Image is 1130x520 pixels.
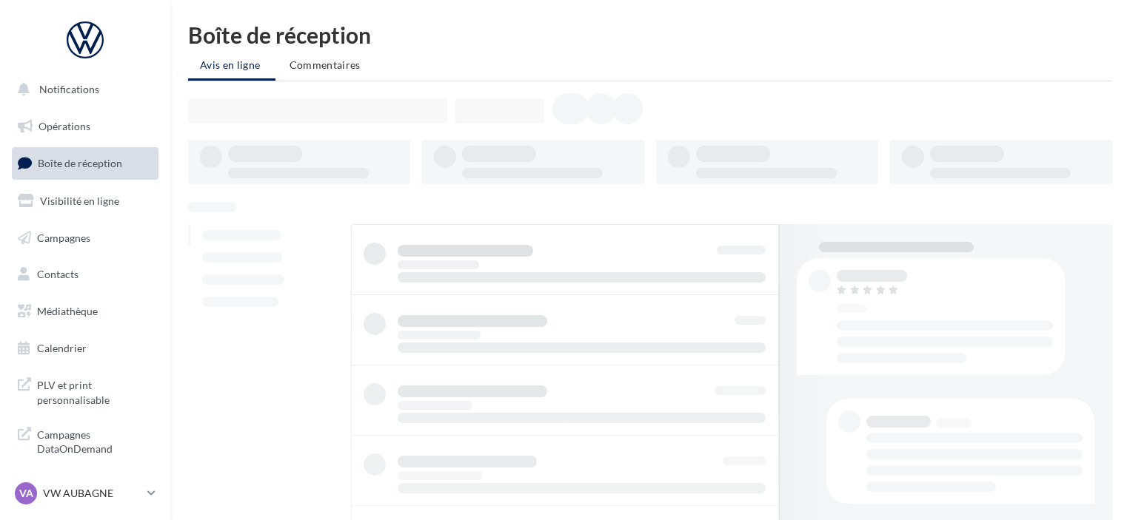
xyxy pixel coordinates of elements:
[9,369,161,413] a: PLV et print personnalisable
[37,425,153,456] span: Campagnes DataOnDemand
[37,268,78,280] span: Contacts
[37,342,87,354] span: Calendrier
[37,305,98,317] span: Médiathèque
[38,157,122,169] span: Boîte de réception
[39,83,99,95] span: Notifications
[37,375,153,407] span: PLV et print personnalisable
[9,111,161,142] a: Opérations
[9,223,161,254] a: Campagnes
[9,186,161,217] a: Visibilité en ligne
[9,147,161,179] a: Boîte de réception
[9,419,161,462] a: Campagnes DataOnDemand
[188,24,1112,46] div: Boîte de réception
[12,479,158,507] a: VA VW AUBAGNE
[9,259,161,290] a: Contacts
[19,486,33,501] span: VA
[290,58,361,71] span: Commentaires
[9,296,161,327] a: Médiathèque
[9,74,156,105] button: Notifications
[9,333,161,364] a: Calendrier
[40,195,119,207] span: Visibilité en ligne
[43,486,141,501] p: VW AUBAGNE
[37,231,90,243] span: Campagnes
[39,120,90,132] span: Opérations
